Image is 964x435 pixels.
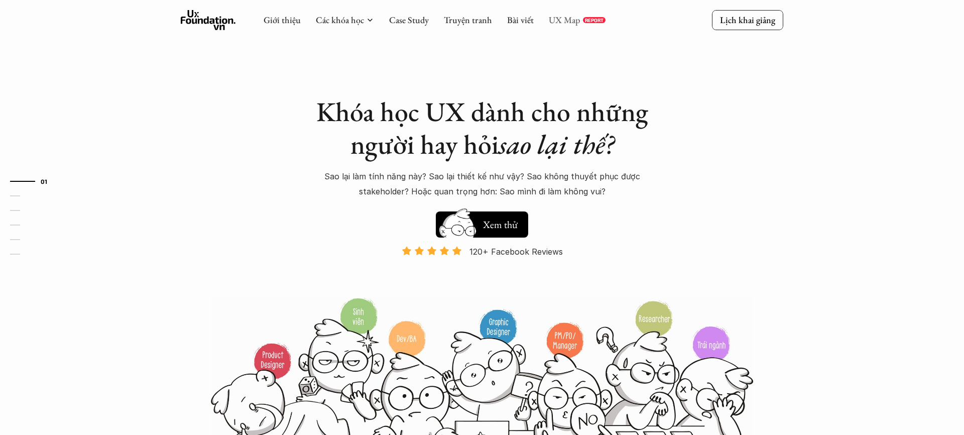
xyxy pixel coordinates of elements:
[436,206,528,238] a: Xem thử
[712,10,783,30] a: Lịch khai giảng
[583,17,606,23] a: REPORT
[311,169,653,199] p: Sao lại làm tính năng này? Sao lại thiết kế như vậy? Sao không thuyết phục được stakeholder? Hoặc...
[585,17,604,23] p: REPORT
[507,14,534,26] a: Bài viết
[469,244,563,259] p: 120+ Facebook Reviews
[316,14,364,26] a: Các khóa học
[306,95,658,161] h1: Khóa học UX dành cho những người hay hỏi
[549,14,580,26] a: UX Map
[264,14,301,26] a: Giới thiệu
[720,14,775,26] p: Lịch khai giảng
[393,246,571,296] a: 120+ Facebook Reviews
[444,14,492,26] a: Truyện tranh
[10,175,58,187] a: 01
[41,177,48,184] strong: 01
[483,217,518,232] h5: Xem thử
[389,14,429,26] a: Case Study
[499,127,614,162] em: sao lại thế?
